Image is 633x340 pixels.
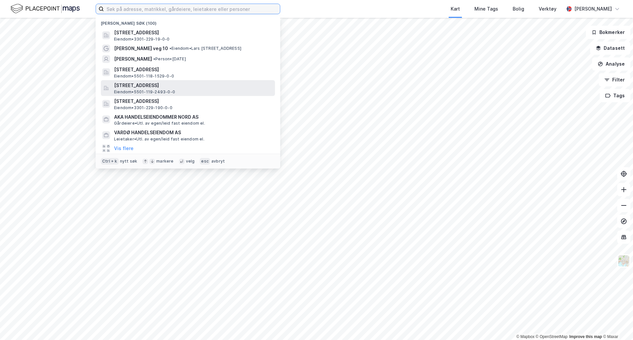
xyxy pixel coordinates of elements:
[600,308,633,340] div: Kontrollprogram for chat
[574,5,612,13] div: [PERSON_NAME]
[153,56,186,62] span: Person • [DATE]
[169,46,241,51] span: Eiendom • Lars [STREET_ADDRESS]
[114,97,272,105] span: [STREET_ADDRESS]
[592,57,630,71] button: Analyse
[600,308,633,340] iframe: Chat Widget
[513,5,524,13] div: Bolig
[451,5,460,13] div: Kart
[114,66,272,74] span: [STREET_ADDRESS]
[211,159,225,164] div: avbryt
[569,334,602,339] a: Improve this map
[600,89,630,102] button: Tags
[156,159,173,164] div: markere
[114,144,134,152] button: Vis flere
[114,74,174,79] span: Eiendom • 5501-118-1529-0-0
[586,26,630,39] button: Bokmerker
[114,45,168,52] span: [PERSON_NAME] veg 10
[120,159,137,164] div: nytt søk
[114,129,272,137] span: VARDØ HANDELSEIENDOM AS
[114,29,272,37] span: [STREET_ADDRESS]
[536,334,568,339] a: OpenStreetMap
[96,15,280,27] div: [PERSON_NAME] søk (100)
[153,56,155,61] span: •
[101,158,119,165] div: Ctrl + k
[186,159,195,164] div: velg
[200,158,210,165] div: esc
[114,113,272,121] span: AKA HANDELSEIENDOMMER NORD AS
[114,105,172,110] span: Eiendom • 3301-229-190-0-0
[114,121,205,126] span: Gårdeiere • Utl. av egen/leid fast eiendom el.
[114,137,204,142] span: Leietaker • Utl. av egen/leid fast eiendom el.
[599,73,630,86] button: Filter
[114,37,170,42] span: Eiendom • 3301-229-19-0-0
[11,3,80,15] img: logo.f888ab2527a4732fd821a326f86c7f29.svg
[590,42,630,55] button: Datasett
[169,46,171,51] span: •
[516,334,534,339] a: Mapbox
[618,255,630,267] img: Z
[539,5,557,13] div: Verktøy
[104,4,280,14] input: Søk på adresse, matrikkel, gårdeiere, leietakere eller personer
[114,89,175,95] span: Eiendom • 5501-119-2493-0-0
[114,55,152,63] span: [PERSON_NAME]
[474,5,498,13] div: Mine Tags
[114,81,272,89] span: [STREET_ADDRESS]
